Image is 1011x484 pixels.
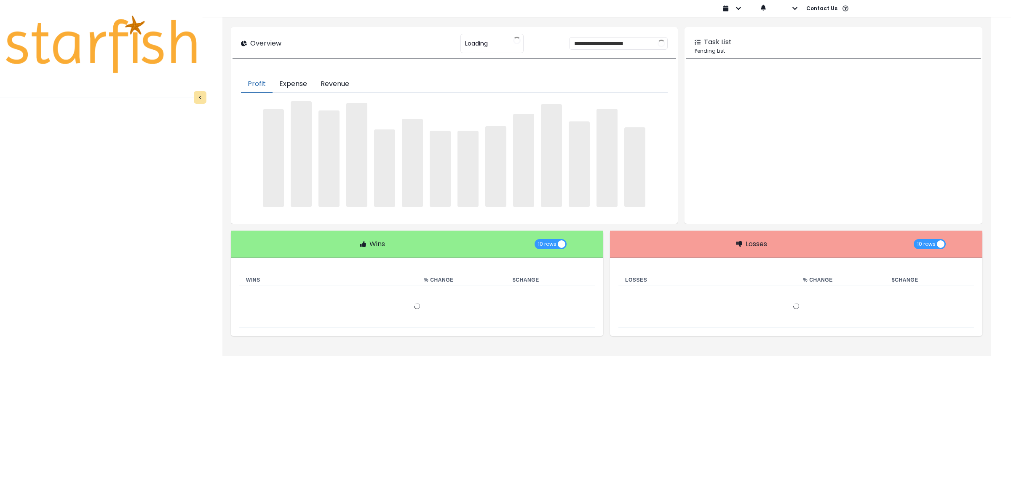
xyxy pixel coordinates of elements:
span: ‌ [569,121,590,207]
span: 10 rows [917,239,936,249]
span: ‌ [374,129,395,207]
span: ‌ [457,131,479,207]
span: ‌ [263,109,284,207]
p: Pending List [695,47,972,55]
span: ‌ [430,131,451,207]
th: Losses [618,275,796,285]
span: Loading [465,35,488,52]
span: ‌ [541,104,562,207]
span: ‌ [513,114,534,207]
th: $ Change [506,275,595,285]
th: % Change [417,275,506,285]
span: ‌ [291,101,312,207]
button: Expense [273,75,314,93]
button: Profit [241,75,273,93]
span: ‌ [596,109,618,207]
button: Revenue [314,75,356,93]
p: Wins [369,239,385,249]
span: 10 rows [538,239,556,249]
th: Wins [239,275,417,285]
span: ‌ [624,127,645,207]
span: ‌ [346,103,367,207]
span: ‌ [402,119,423,207]
p: Task List [704,37,732,47]
p: Overview [250,38,281,48]
th: % Change [796,275,885,285]
span: ‌ [318,110,340,207]
p: Losses [746,239,767,249]
span: ‌ [485,126,506,207]
th: $ Change [885,275,974,285]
